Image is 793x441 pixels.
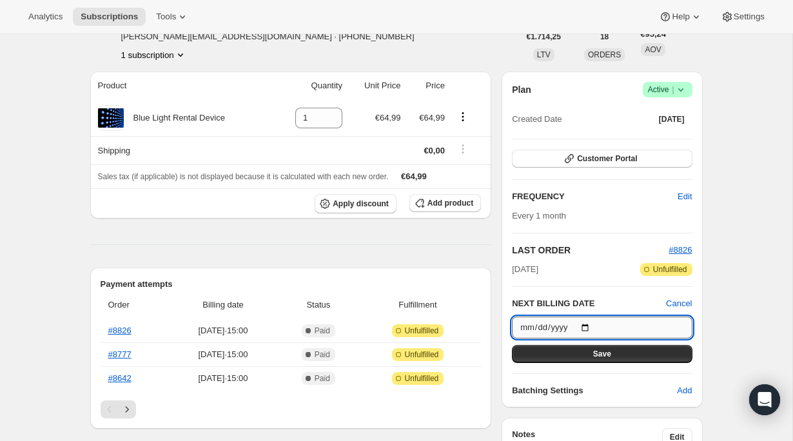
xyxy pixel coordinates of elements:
button: Help [651,8,710,26]
button: Add [669,380,700,401]
button: Shipping actions [453,142,473,156]
span: [DATE] · 15:00 [171,348,275,361]
span: ORDERS [588,50,621,59]
span: Created Date [512,113,562,126]
h6: Batching Settings [512,384,677,397]
span: | [672,84,674,95]
button: Apply discount [315,194,397,213]
button: €1.714,25 [519,28,569,46]
span: Settings [734,12,765,22]
span: Fulfillment [362,299,474,311]
span: Add product [427,198,473,208]
span: Paid [315,373,330,384]
span: [DATE] · 15:00 [171,372,275,385]
button: #8826 [669,244,692,257]
span: Apply discount [333,199,389,209]
h2: NEXT BILLING DATE [512,297,666,310]
span: Status [282,299,355,311]
span: Unfulfilled [653,264,687,275]
div: Open Intercom Messenger [749,384,780,415]
button: Analytics [21,8,70,26]
span: Paid [315,349,330,360]
button: Customer Portal [512,150,692,168]
h2: FREQUENCY [512,190,678,203]
button: Edit [670,186,700,207]
span: Customer Portal [577,153,637,164]
button: Subscriptions [73,8,146,26]
span: [DATE] [512,263,538,276]
span: €64,99 [375,113,401,122]
span: Save [593,349,611,359]
button: Cancel [666,297,692,310]
span: €64,99 [401,171,427,181]
span: Unfulfilled [405,326,439,336]
nav: Pagination [101,400,482,418]
th: Price [404,72,449,100]
button: 18 [592,28,616,46]
span: Every 1 month [512,211,566,220]
h2: Payment attempts [101,278,482,291]
span: LTV [537,50,551,59]
span: Unfulfilled [405,373,439,384]
span: Billing date [171,299,275,311]
h2: Plan [512,83,531,96]
span: 18 [600,32,609,42]
span: Analytics [28,12,63,22]
button: Product actions [121,48,187,61]
span: Sales tax (if applicable) is not displayed because it is calculated with each new order. [98,172,389,181]
span: €64,99 [419,113,445,122]
a: #8826 [669,245,692,255]
button: Product actions [453,110,473,124]
button: Next [118,400,136,418]
span: Help [672,12,689,22]
a: #8642 [108,373,132,383]
button: Add product [409,194,481,212]
button: [DATE] [651,110,692,128]
span: Tools [156,12,176,22]
th: Shipping [90,136,274,164]
span: [DATE] [659,114,685,124]
span: €0,00 [424,146,445,155]
th: Quantity [274,72,346,100]
span: Active [648,83,687,96]
span: Unfulfilled [405,349,439,360]
div: Blue Light Rental Device [124,112,225,124]
button: Settings [713,8,772,26]
span: [DATE] · 15:00 [171,324,275,337]
button: Tools [148,8,197,26]
h2: LAST ORDER [512,244,669,257]
th: Order [101,291,168,319]
span: €1.714,25 [527,32,561,42]
span: AOV [645,45,661,54]
a: #8777 [108,349,132,359]
th: Product [90,72,274,100]
button: Save [512,345,692,363]
th: Unit Price [346,72,404,100]
span: Paid [315,326,330,336]
span: [PERSON_NAME][EMAIL_ADDRESS][DOMAIN_NAME] · [PHONE_NUMBER] [121,30,415,43]
span: Edit [678,190,692,203]
span: €95,24 [640,28,666,41]
span: Subscriptions [81,12,138,22]
a: #8826 [108,326,132,335]
span: Add [677,384,692,397]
